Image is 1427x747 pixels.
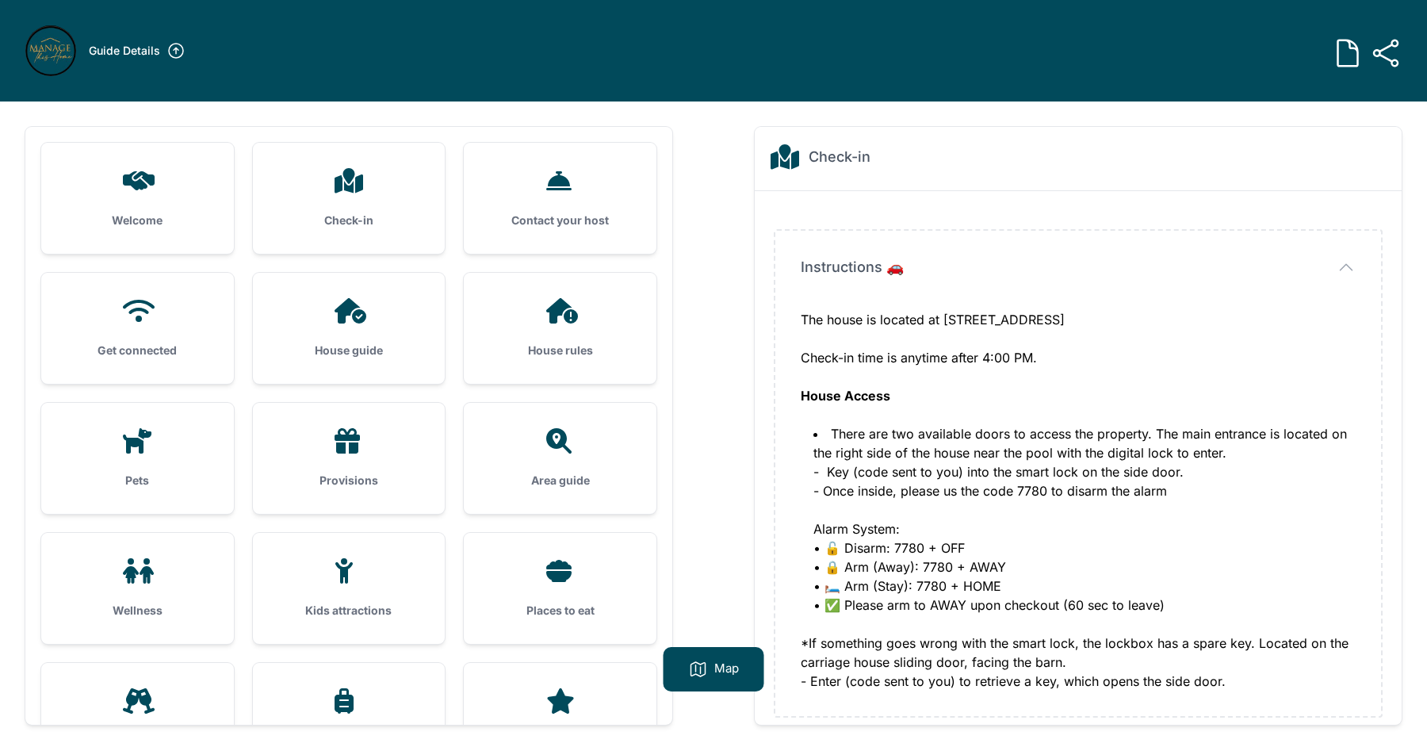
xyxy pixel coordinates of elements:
[464,533,656,644] a: Places to eat
[67,603,209,619] h3: Wellness
[253,533,446,644] a: Kids attractions
[278,473,420,488] h3: Provisions
[253,143,446,254] a: Check-in
[278,343,420,358] h3: House guide
[714,660,739,679] p: Map
[41,403,234,514] a: Pets
[41,273,234,384] a: Get connected
[489,473,631,488] h3: Area guide
[464,273,656,384] a: House rules
[41,143,234,254] a: Welcome
[253,273,446,384] a: House guide
[278,603,420,619] h3: Kids attractions
[25,25,76,76] img: 9xrb8zdmh9lp8oa3vk2ozchhk71a
[813,424,1356,615] li: There are two available doors to access the property. The main entrance is located on the right s...
[801,256,904,278] span: Instructions 🚗
[278,213,420,228] h3: Check-in
[253,403,446,514] a: Provisions
[801,388,890,404] strong: House Access
[809,146,870,168] h2: Check-in
[67,343,209,358] h3: Get connected
[464,143,656,254] a: Contact your host
[41,533,234,644] a: Wellness
[801,256,1356,278] button: Instructions 🚗
[89,43,160,59] h3: Guide Details
[801,615,1356,691] div: *If something goes wrong with the smart lock, the lockbox has a spare key. Located on the carriag...
[489,213,631,228] h3: Contact your host
[489,603,631,619] h3: Places to eat
[801,310,1356,329] div: The house is located at [STREET_ADDRESS]
[464,403,656,514] a: Area guide
[67,473,209,488] h3: Pets
[801,329,1356,424] div: Check-in time is anytime after 4:00 PM.
[489,343,631,358] h3: House rules
[89,41,186,60] a: Guide Details
[67,213,209,228] h3: Welcome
